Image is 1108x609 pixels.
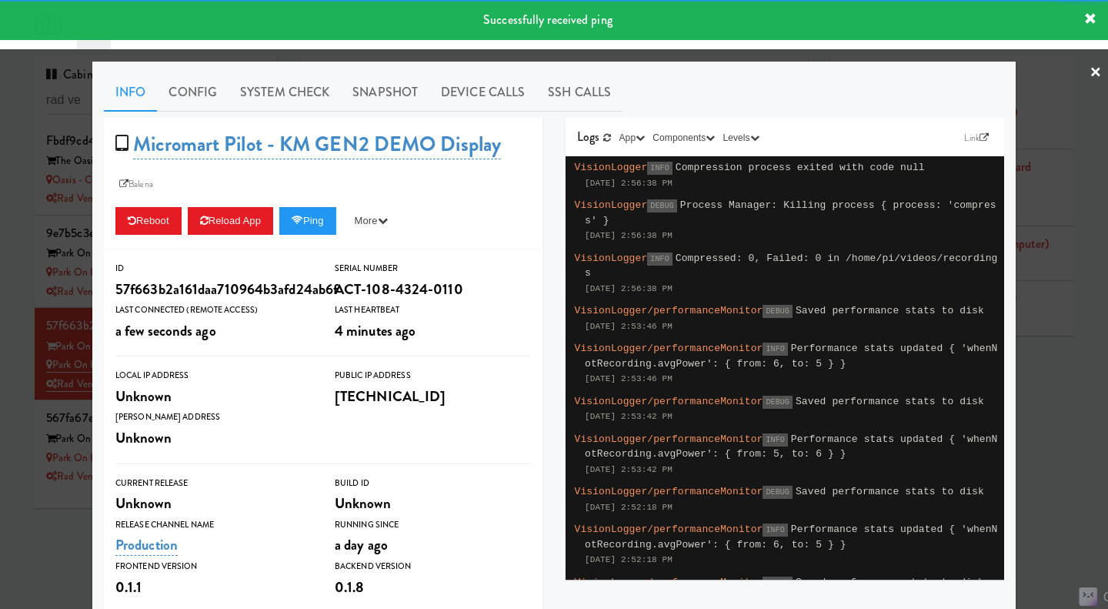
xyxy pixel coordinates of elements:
[763,577,793,590] span: DEBUG
[483,11,612,28] span: Successfully received ping
[229,73,341,112] a: System Check
[763,396,793,409] span: DEBUG
[115,207,182,235] button: Reboot
[115,410,312,425] div: [PERSON_NAME] Address
[575,162,648,173] span: VisionLogger
[115,383,312,410] div: Unknown
[616,130,649,146] button: App
[115,425,312,451] div: Unknown
[575,486,763,497] span: VisionLogger/performanceMonitor
[647,253,672,266] span: INFO
[575,199,648,211] span: VisionLogger
[676,162,925,173] span: Compression process exited with code null
[585,343,998,370] span: Performance stats updated { 'whenNotRecording.avgPower': { from: 6, to: 5 } }
[335,320,415,341] span: 4 minutes ago
[763,524,787,537] span: INFO
[133,129,501,159] a: Micromart Pilot - KM GEN2 DEMO Display
[115,517,312,533] div: Release Channel Name
[536,73,622,112] a: SSH Calls
[335,261,531,276] div: Serial Number
[796,305,984,316] span: Saved performance stats to disk
[429,73,536,112] a: Device Calls
[575,524,763,535] span: VisionLogger/performanceMonitor
[763,433,787,447] span: INFO
[575,433,763,445] span: VisionLogger/performanceMonitor
[104,73,157,112] a: Info
[335,276,531,303] div: ACT-108-4324-0110
[575,396,763,407] span: VisionLogger/performanceMonitor
[763,305,793,318] span: DEBUG
[157,73,229,112] a: Config
[585,374,672,383] span: [DATE] 2:53:46 PM
[719,130,763,146] button: Levels
[115,276,312,303] div: 57f663b2a161daa710964b3afd24ab6f
[115,303,312,318] div: Last Connected (Remote Access)
[115,320,216,341] span: a few seconds ago
[585,412,672,421] span: [DATE] 2:53:42 PM
[796,396,984,407] span: Saved performance stats to disk
[647,162,672,175] span: INFO
[575,253,648,264] span: VisionLogger
[188,207,273,235] button: Reload App
[279,207,336,235] button: Ping
[585,555,672,564] span: [DATE] 2:52:18 PM
[335,559,531,574] div: Backend Version
[960,130,993,146] a: Link
[647,199,677,212] span: DEBUG
[335,383,531,410] div: [TECHNICAL_ID]
[575,305,763,316] span: VisionLogger/performanceMonitor
[115,368,312,383] div: Local IP Address
[585,231,672,240] span: [DATE] 2:56:38 PM
[585,465,672,474] span: [DATE] 2:53:42 PM
[342,207,400,235] button: More
[115,176,157,192] a: Balena
[763,486,793,499] span: DEBUG
[335,303,531,318] div: Last Heartbeat
[335,490,531,517] div: Unknown
[585,524,998,550] span: Performance stats updated { 'whenNotRecording.avgPower': { from: 6, to: 5 } }
[796,577,984,588] span: Saved performance stats to disk
[341,73,429,112] a: Snapshot
[585,199,996,226] span: Process Manager: Killing process { process: 'compress' }
[649,130,719,146] button: Components
[335,368,531,383] div: Public IP Address
[335,534,388,555] span: a day ago
[335,517,531,533] div: Running Since
[585,179,672,188] span: [DATE] 2:56:38 PM
[796,486,984,497] span: Saved performance stats to disk
[335,574,531,601] div: 0.1.8
[1090,49,1102,97] a: ×
[763,343,787,356] span: INFO
[115,490,312,517] div: Unknown
[335,476,531,491] div: Build Id
[585,322,672,331] span: [DATE] 2:53:46 PM
[585,253,998,279] span: Compressed: 0, Failed: 0 in /home/pi/videos/recordings
[585,503,672,512] span: [DATE] 2:52:18 PM
[115,559,312,574] div: Frontend Version
[115,574,312,601] div: 0.1.1
[575,577,763,588] span: VisionLogger/performanceMonitor
[585,433,998,460] span: Performance stats updated { 'whenNotRecording.avgPower': { from: 5, to: 6 } }
[575,343,763,354] span: VisionLogger/performanceMonitor
[577,128,599,146] span: Logs
[115,534,178,556] a: Production
[585,284,672,293] span: [DATE] 2:56:38 PM
[115,261,312,276] div: ID
[115,476,312,491] div: Current Release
